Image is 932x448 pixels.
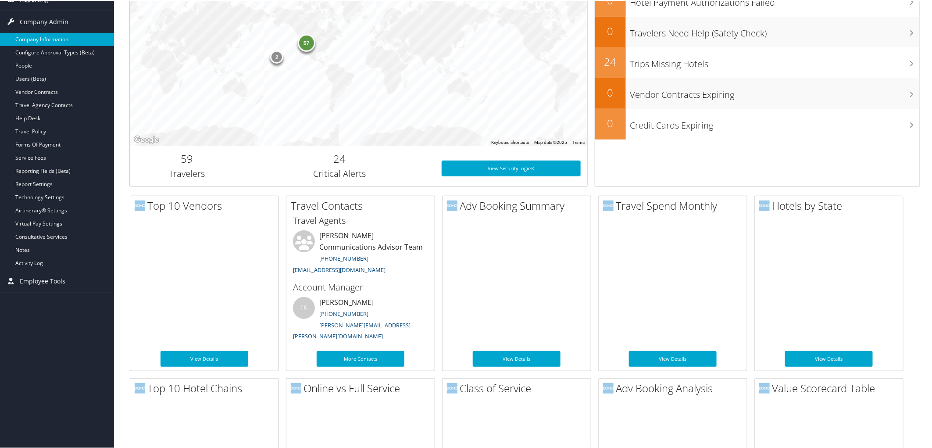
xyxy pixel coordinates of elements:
a: 0Vendor Contracts Expiring [595,77,920,108]
span: Company Admin [20,10,68,32]
button: Keyboard shortcuts [491,139,529,145]
img: domo-logo.png [759,200,770,210]
a: [PERSON_NAME][EMAIL_ADDRESS][PERSON_NAME][DOMAIN_NAME] [293,320,411,340]
h3: Vendor Contracts Expiring [630,83,920,100]
li: [PERSON_NAME] [289,296,432,343]
h2: 24 [595,54,626,68]
h2: Travel Spend Monthly [603,197,747,212]
h2: Online vs Full Service [291,380,435,395]
a: More Contacts [317,350,404,366]
h2: Travel Contacts [291,197,435,212]
h2: Class of Service [447,380,591,395]
h2: 0 [595,23,626,38]
h3: Travelers Need Help (Safety Check) [630,22,920,39]
a: 24Trips Missing Hotels [595,47,920,77]
a: View SecurityLogic® [442,160,581,176]
h2: 24 [251,151,429,165]
a: View Details [473,350,561,366]
img: domo-logo.png [603,200,614,210]
a: 0Credit Cards Expiring [595,108,920,139]
span: Employee Tools [20,269,65,291]
a: View Details [161,350,248,366]
h3: Travel Agents [293,214,428,226]
img: domo-logo.png [135,382,145,393]
img: domo-logo.png [135,200,145,210]
h2: Adv Booking Analysis [603,380,747,395]
img: domo-logo.png [447,200,457,210]
div: 57 [298,33,315,51]
h2: Adv Booking Summary [447,197,591,212]
img: Google [132,133,161,145]
h3: Travelers [136,167,238,179]
a: [EMAIL_ADDRESS][DOMAIN_NAME] [293,265,386,273]
div: TK [293,296,315,318]
h2: Value Scorecard Table [759,380,903,395]
span: Map data ©2025 [534,139,567,144]
a: Terms (opens in new tab) [572,139,585,144]
h3: Critical Alerts [251,167,429,179]
a: [PHONE_NUMBER] [319,309,368,317]
img: domo-logo.png [447,382,457,393]
h3: Credit Cards Expiring [630,114,920,131]
a: Open this area in Google Maps (opens a new window) [132,133,161,145]
h3: Account Manager [293,280,428,293]
a: 0Travelers Need Help (Safety Check) [595,16,920,47]
h2: Top 10 Hotel Chains [135,380,279,395]
a: View Details [785,350,873,366]
img: domo-logo.png [603,382,614,393]
h2: Top 10 Vendors [135,197,279,212]
a: View Details [629,350,717,366]
h2: Hotels by State [759,197,903,212]
h2: 0 [595,84,626,99]
h2: 59 [136,151,238,165]
a: [PHONE_NUMBER] [319,254,368,262]
img: domo-logo.png [759,382,770,393]
h3: Trips Missing Hotels [630,53,920,69]
h2: 0 [595,115,626,130]
img: domo-logo.png [291,382,301,393]
li: [PERSON_NAME] Communications Advisor Team [289,229,432,276]
div: 2 [270,50,283,63]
